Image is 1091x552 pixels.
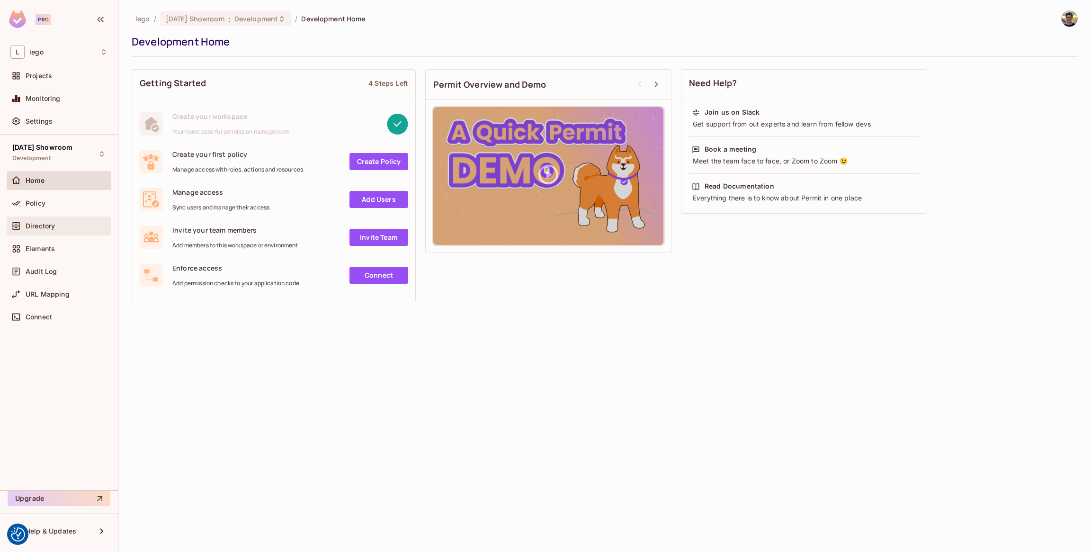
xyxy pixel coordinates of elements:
span: Manage access with roles, actions and resources [172,166,303,173]
span: Add members to this workspace or environment [172,242,298,249]
span: Development Home [301,14,365,23]
span: [DATE] Showroom [12,144,72,151]
span: Monitoring [26,95,61,102]
span: the active workspace [135,14,150,23]
a: Add Users [349,191,408,208]
a: Invite Team [349,229,408,246]
a: Create Policy [349,153,408,170]
button: Upgrade [8,491,110,506]
span: Invite your team members [172,226,298,235]
img: Jakob Nielsen [1062,11,1077,27]
span: Create your workspace [172,112,289,121]
span: Your home base for permission management [172,128,289,136]
div: Read Documentation [705,181,774,191]
span: Projects [26,72,52,80]
div: 4 Steps Left [368,79,408,88]
img: SReyMgAAAABJRU5ErkJggg== [9,10,26,28]
div: Join us on Slack [705,108,760,117]
span: Need Help? [689,77,737,89]
span: Development [12,154,51,162]
div: Book a meeting [705,145,756,154]
button: Consent Preferences [11,527,25,542]
span: Enforce access [172,263,299,272]
span: Home [26,177,45,184]
span: Add permission checks to your application code [172,280,299,287]
span: L [10,45,25,59]
span: Manage access [172,188,269,197]
span: Directory [26,222,55,230]
span: Audit Log [26,268,57,275]
span: Elements [26,245,55,253]
span: Create your first policy [172,150,303,159]
div: Everything there is to know about Permit in one place [692,193,916,203]
span: Sync users and manage their access [172,204,269,211]
li: / [154,14,156,23]
div: Development Home [132,35,1073,49]
img: Revisit consent button [11,527,25,542]
span: Getting Started [140,77,206,89]
span: Workspace: lego [29,48,44,56]
span: Settings [26,118,53,125]
div: Pro [36,14,51,25]
li: / [295,14,297,23]
span: Help & Updates [26,527,76,535]
span: [DATE] Showroom [166,14,224,23]
div: Meet the team face to face, or Zoom to Zoom 😉 [692,156,916,166]
span: URL Mapping [26,290,70,298]
a: Connect [349,267,408,284]
span: Policy [26,199,45,207]
span: Permit Overview and Demo [433,79,546,90]
span: : [228,15,231,23]
span: Development [234,14,278,23]
span: Connect [26,313,52,321]
div: Get support from out experts and learn from fellow devs [692,119,916,129]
